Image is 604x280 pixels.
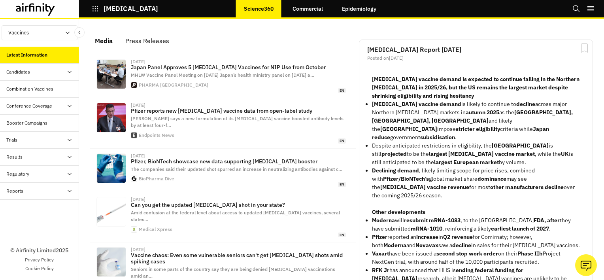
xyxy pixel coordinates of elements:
[452,242,471,249] strong: decline
[131,166,342,172] span: The companies said their updated shot spurred an increase in neutralizing antibodies against c …
[579,43,589,53] svg: Bookmark Report
[131,197,145,202] div: [DATE]
[492,142,549,149] strong: [GEOGRAPHIC_DATA]
[338,233,346,238] span: en
[131,108,346,114] p: Pfizer reports new [MEDICAL_DATA] vaccine data from open-label study
[436,250,498,257] strong: second stop work order
[131,59,145,64] div: [DATE]
[10,246,68,255] p: © Airfinity Limited 2025
[367,56,585,61] div: Posted on [DATE]
[338,138,346,144] span: en
[443,233,473,240] strong: Q2 revenue
[561,150,569,157] strong: UK
[90,55,356,98] a: [DATE]Japan Panel Approves 5 [MEDICAL_DATA] Vaccines for NIP Use from OctoberMHLW Vaccine Panel M...
[131,266,335,279] span: Seniors in some parts of the country say they are being denied [MEDICAL_DATA] vaccinations amid an …
[372,233,387,240] strong: Pfizer
[6,85,53,93] div: Combination Vaccines
[90,149,356,192] a: [DATE]Pfizer, BioNTech showcase new data supporting [MEDICAL_DATA] boosterThe companies said thei...
[380,184,469,191] strong: [MEDICAL_DATA] vaccine revenue
[491,225,549,232] strong: earliest launch of 2027
[97,248,126,276] img: covid-shot.jpg
[97,60,126,89] img: %E2%97%86%E4%BB%8A%E5%B9%B4%E5%BA%A6%E3%81%AE%E5%AE%9A%E6%9C%9F%E6%8E%A5%E7%A8%AE%E3%81%A7%E4%BD%...
[372,217,395,224] strong: Moderna
[6,68,30,76] div: Candidates
[466,109,499,116] strong: autumn 2025
[139,227,172,232] div: Medical Xpress
[131,176,137,182] img: apple-touch-icon.png
[372,142,580,166] p: Despite anticipated restrictions in eligibility, the is still to be the , while the is still anti...
[139,176,174,181] div: BioPharma Dive
[372,76,579,99] strong: [MEDICAL_DATA] vaccine demand is expected to continue falling in the Northern [MEDICAL_DATA] in 2...
[372,267,389,274] strong: RFK Jr
[97,154,126,183] img: Z3M6Ly9kaXZlc2l0ZS1zdG9yYWdlL2RpdmVpbWFnZS9HZXR0eUltYWdlcy0xMjMzNzUyNTA5LmpwZw==.webp
[383,175,429,182] strong: Pfizer/BioNTech’s
[131,153,145,158] div: [DATE]
[381,150,407,157] strong: projected
[131,64,346,70] p: Japan Panel Approves 5 [MEDICAL_DATA] Vaccines for NIP Use from October
[131,247,145,252] div: [DATE]
[575,254,597,276] button: Ask our analysts
[338,182,346,187] span: en
[244,6,274,12] p: Science360
[404,217,461,224] strong: resubmit mRNA-1083
[6,170,29,178] div: Regulatory
[572,2,580,15] button: Search
[420,134,455,141] strong: subsidisation
[131,227,137,232] img: web-app-manifest-512x512.png
[372,233,580,250] p: reported an in for Comirnaty; however, both and saw a in sales for their [MEDICAL_DATA] vaccines.
[2,25,77,40] button: Vaccines
[534,217,560,224] strong: FDA, after
[429,150,535,157] strong: largest [MEDICAL_DATA] vaccine market
[92,2,158,15] button: [MEDICAL_DATA]
[372,167,419,174] strong: Declining demand
[490,184,504,191] strong: other
[516,100,535,108] strong: decline
[383,242,406,249] strong: Moderna
[338,88,346,93] span: en
[411,225,442,232] strong: mRNA-1010
[6,102,52,110] div: Conference Coverage
[380,125,437,132] strong: [GEOGRAPHIC_DATA]
[131,202,346,208] p: Can you get the updated [MEDICAL_DATA] shot in your state?
[131,72,314,78] span: MHLW Vaccine Panel Meeting on [DATE] Japan’s health ministry panel on [DATE] a …
[131,132,137,138] img: apple-touch-icon.png
[97,197,126,226] img: covid-vaccine.jpg
[131,103,145,108] div: [DATE]
[456,125,500,132] strong: stricter eligibility
[372,250,580,266] p: have been issued a on their Project NextGen trial, with around half of the 10,000 participants re...
[139,133,174,138] div: Endpoints News
[372,100,461,108] strong: [MEDICAL_DATA] vaccine demand
[6,153,23,161] div: Results
[6,119,47,127] div: Booster Campaigns
[90,98,356,148] a: [DATE]Pfizer reports new [MEDICAL_DATA] vaccine data from open-label study[PERSON_NAME] says a ne...
[131,82,137,88] img: apple-touch-icon.png
[6,51,47,59] div: Latest Information
[131,210,340,222] span: Amid confusion at the federal level about access to updated [MEDICAL_DATA] vaccines, several stat...
[104,5,158,12] p: [MEDICAL_DATA]
[90,192,356,242] a: [DATE]Can you get the updated [MEDICAL_DATA] shot in your state?Amid confusion at the federal lev...
[131,115,344,128] span: [PERSON_NAME] says a new formulation of its [MEDICAL_DATA] vaccine boosted antibody levels by at ...
[131,252,346,265] p: Vaccine chaos: Even some vulnerable seniors can't get [MEDICAL_DATA] shots amid spiking cases
[97,103,126,132] img: Albert-Bourla-Pfizer-Getty-social1.jpg
[372,166,580,200] p: , likely limiting scope for price rises, combined with global market share may see the for most o...
[372,250,389,257] strong: Vaxart
[139,83,208,87] div: PHARMA [GEOGRAPHIC_DATA]
[95,35,113,47] div: Media
[74,27,85,38] button: Close Sidebar
[6,136,17,144] div: Trials
[25,256,54,263] a: Privacy Policy
[505,184,564,191] strong: manufacturers decline
[131,158,346,165] p: Pfizer, BioNTech showcase new data supporting [MEDICAL_DATA] booster
[434,159,499,166] strong: largest European market
[372,216,580,233] p: will , to the [GEOGRAPHIC_DATA] they have submitted , reinforcing a likely .
[372,208,425,216] strong: Other developments
[125,35,169,47] div: Press Releases
[25,265,54,272] a: Cookie Policy
[6,187,23,195] div: Reports
[416,233,438,240] strong: increase
[372,100,580,142] li: is likely to continue to across major Northern [MEDICAL_DATA] markets in as the and likely the im...
[478,175,506,182] strong: dominance
[517,250,543,257] strong: Phase IIb
[367,46,585,53] h2: [MEDICAL_DATA] Report [DATE]
[415,242,438,249] strong: Novavax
